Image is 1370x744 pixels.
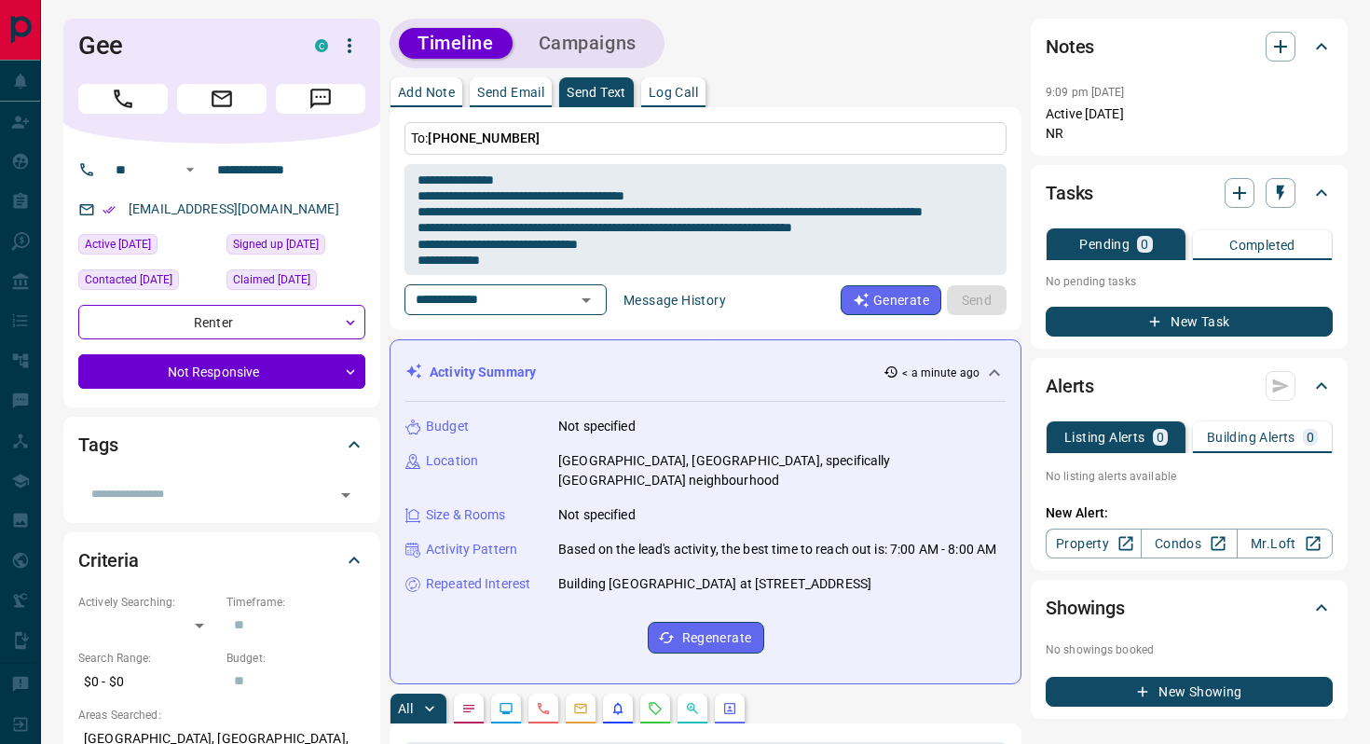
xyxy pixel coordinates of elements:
span: Message [276,84,365,114]
div: Notes [1046,24,1333,69]
p: Activity Summary [430,363,536,382]
a: Property [1046,529,1142,558]
p: All [398,702,413,715]
a: [EMAIL_ADDRESS][DOMAIN_NAME] [129,201,339,216]
p: Location [426,451,478,471]
svg: Email Verified [103,203,116,216]
p: 0 [1157,431,1164,444]
span: Email [177,84,267,114]
button: New Task [1046,307,1333,337]
div: Tags [78,422,365,467]
p: Send Text [567,86,626,99]
button: Campaigns [520,28,655,59]
h2: Notes [1046,32,1094,62]
span: Contacted [DATE] [85,270,172,289]
button: Open [179,158,201,181]
p: Send Email [477,86,544,99]
p: < a minute ago [902,365,980,381]
p: Not specified [558,505,636,525]
span: Claimed [DATE] [233,270,310,289]
h2: Tags [78,430,117,460]
p: 0 [1141,238,1148,251]
div: Sun Apr 27 2025 [226,269,365,296]
button: Regenerate [648,622,764,654]
div: Activity Summary< a minute ago [405,355,1006,390]
p: No listing alerts available [1046,468,1333,485]
p: Timeframe: [226,594,365,611]
p: Repeated Interest [426,574,530,594]
p: Budget: [226,650,365,667]
p: Building [GEOGRAPHIC_DATA] at [STREET_ADDRESS] [558,574,871,594]
div: Sat Aug 09 2025 [78,234,217,260]
span: Active [DATE] [85,235,151,254]
p: Activity Pattern [426,540,517,559]
div: Alerts [1046,364,1333,408]
p: Listing Alerts [1064,431,1145,444]
svg: Requests [648,701,663,716]
p: 0 [1307,431,1314,444]
svg: Notes [461,701,476,716]
span: [PHONE_NUMBER] [428,131,540,145]
p: Building Alerts [1207,431,1295,444]
p: No pending tasks [1046,268,1333,296]
button: Open [333,482,359,508]
p: No showings booked [1046,641,1333,658]
svg: Listing Alerts [610,701,625,716]
div: Showings [1046,586,1333,630]
p: Actively Searching: [78,594,217,611]
p: [GEOGRAPHIC_DATA], [GEOGRAPHIC_DATA], specifically [GEOGRAPHIC_DATA] neighbourhood [558,451,1006,490]
button: Generate [841,285,941,315]
p: Add Note [398,86,455,99]
svg: Calls [536,701,551,716]
h2: Tasks [1046,178,1093,208]
div: Not Responsive [78,354,365,389]
p: To: [404,122,1007,155]
p: Not specified [558,417,636,436]
button: Message History [612,285,737,315]
p: New Alert: [1046,503,1333,523]
button: New Showing [1046,677,1333,707]
svg: Agent Actions [722,701,737,716]
svg: Opportunities [685,701,700,716]
div: Sun Apr 27 2025 [78,269,217,296]
p: 9:09 pm [DATE] [1046,86,1125,99]
p: Size & Rooms [426,505,506,525]
div: Renter [78,305,365,339]
p: Search Range: [78,650,217,667]
h2: Alerts [1046,371,1094,401]
div: Tasks [1046,171,1333,215]
p: Budget [426,417,469,436]
div: Criteria [78,538,365,583]
a: Condos [1141,529,1237,558]
p: Completed [1229,239,1295,252]
p: Areas Searched: [78,707,365,723]
p: Pending [1079,238,1130,251]
div: Thu Sep 15 2022 [226,234,365,260]
svg: Emails [573,701,588,716]
a: Mr.Loft [1237,529,1333,558]
span: Call [78,84,168,114]
button: Open [573,287,599,313]
h2: Criteria [78,545,139,575]
h2: Showings [1046,593,1125,623]
p: $0 - $0 [78,667,217,697]
h1: Gee [78,31,287,61]
p: Based on the lead's activity, the best time to reach out is: 7:00 AM - 8:00 AM [558,540,996,559]
button: Timeline [399,28,513,59]
span: Signed up [DATE] [233,235,319,254]
div: condos.ca [315,39,328,52]
svg: Lead Browsing Activity [499,701,514,716]
p: Log Call [649,86,698,99]
p: Active [DATE] NR [1046,104,1333,144]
